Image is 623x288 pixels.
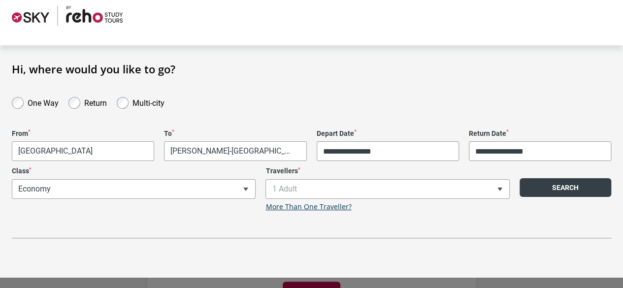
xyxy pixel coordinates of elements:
button: Search [520,178,611,197]
span: Rome, Italy [164,142,306,160]
label: To [164,129,306,138]
label: Multi-city [132,96,164,108]
span: Economy [12,179,256,199]
span: Rome, Italy [164,141,306,161]
label: One Way [28,96,59,108]
label: From [12,129,154,138]
span: Economy [12,180,255,198]
span: 1 Adult [265,179,509,199]
label: Return [84,96,107,108]
label: Travellers [265,167,509,175]
h1: Hi, where would you like to go? [12,63,611,75]
span: Melbourne Airport [12,142,154,160]
label: Return Date [469,129,611,138]
a: More Than One Traveller? [265,203,351,211]
label: Depart Date [317,129,459,138]
span: Melbourne Airport [12,141,154,161]
span: 1 Adult [266,180,509,198]
label: Class [12,167,256,175]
